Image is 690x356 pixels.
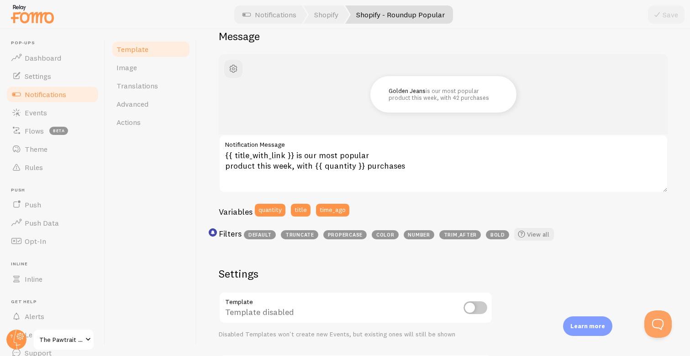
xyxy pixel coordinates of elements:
span: Get Help [11,299,100,305]
span: Image [116,63,137,72]
label: Notification Message [219,134,668,150]
span: Template [116,45,148,54]
a: Actions [111,113,191,131]
a: Learn [5,325,100,344]
button: time_ago [316,204,349,217]
span: Events [25,108,47,117]
button: title [291,204,311,217]
span: beta [49,127,68,135]
p: is our most popular product this week, with 42 purchases [389,88,498,101]
span: truncate [281,230,318,239]
h3: Filters [219,228,242,239]
span: Opt-In [25,237,46,246]
span: Push Data [25,218,59,227]
p: Learn more [570,322,605,330]
span: Rules [25,163,43,172]
div: Disabled Templates won't create new Events, but existing ones will still be shown [219,330,493,339]
div: Learn more [563,316,612,336]
span: Translations [116,81,158,90]
iframe: Help Scout Beacon - Open [644,310,672,338]
span: Pop-ups [11,40,100,46]
span: default [244,230,276,239]
span: Notifications [25,90,66,99]
span: Settings [25,72,51,81]
span: Actions [116,118,141,127]
h2: Settings [219,267,493,281]
span: Alerts [25,312,44,321]
a: Flows beta [5,122,100,140]
span: propercase [323,230,367,239]
a: Theme [5,140,100,158]
span: Advanced [116,99,148,108]
span: Push [25,200,41,209]
span: Push [11,187,100,193]
span: Theme [25,144,47,154]
a: Settings [5,67,100,85]
h3: Variables [219,206,253,217]
a: The Pawtrait Co [33,329,95,351]
span: The Pawtrait Co [39,334,83,345]
span: bold [486,230,509,239]
a: Inline [5,270,100,288]
a: Golden Jeans [389,87,426,94]
a: Template [111,40,191,58]
div: Template disabled [219,292,493,325]
a: Opt-In [5,232,100,250]
a: Events [5,103,100,122]
h2: Message [219,29,668,43]
svg: <p>Use filters like | propercase to change CITY to City in your templates</p> [209,228,217,237]
a: Alerts [5,307,100,325]
a: Push [5,196,100,214]
span: Inline [11,261,100,267]
span: number [404,230,434,239]
span: Dashboard [25,53,61,62]
a: View all [514,228,554,241]
a: Push Data [5,214,100,232]
a: Dashboard [5,49,100,67]
span: color [372,230,399,239]
button: quantity [255,204,285,217]
span: Inline [25,274,42,284]
span: trim_after [439,230,481,239]
span: Flows [25,126,44,135]
a: Rules [5,158,100,176]
a: Translations [111,77,191,95]
img: fomo-relay-logo-orange.svg [10,2,55,26]
a: Image [111,58,191,77]
a: Advanced [111,95,191,113]
a: Notifications [5,85,100,103]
